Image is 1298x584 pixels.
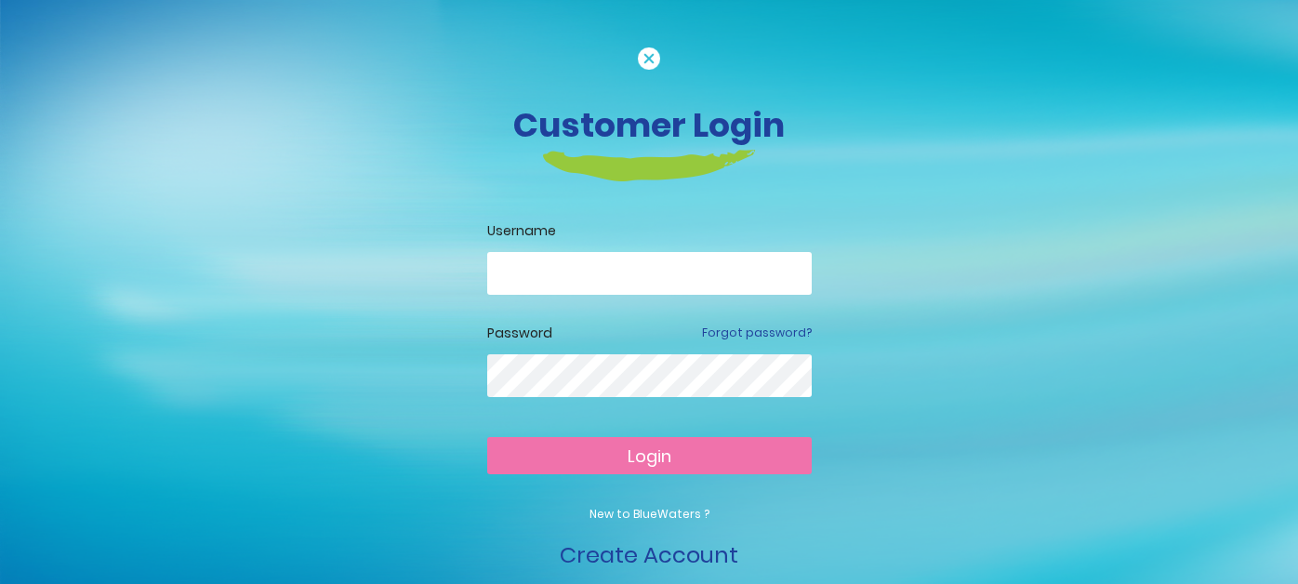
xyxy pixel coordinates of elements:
label: Username [487,221,812,241]
img: cancel [638,47,660,70]
img: login-heading-border.png [543,150,756,181]
a: Forgot password? [702,325,812,341]
span: Login [628,445,671,468]
a: Create Account [560,539,738,570]
p: New to BlueWaters ? [487,506,812,523]
h3: Customer Login [133,105,1165,145]
label: Password [487,324,552,343]
button: Login [487,437,812,474]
